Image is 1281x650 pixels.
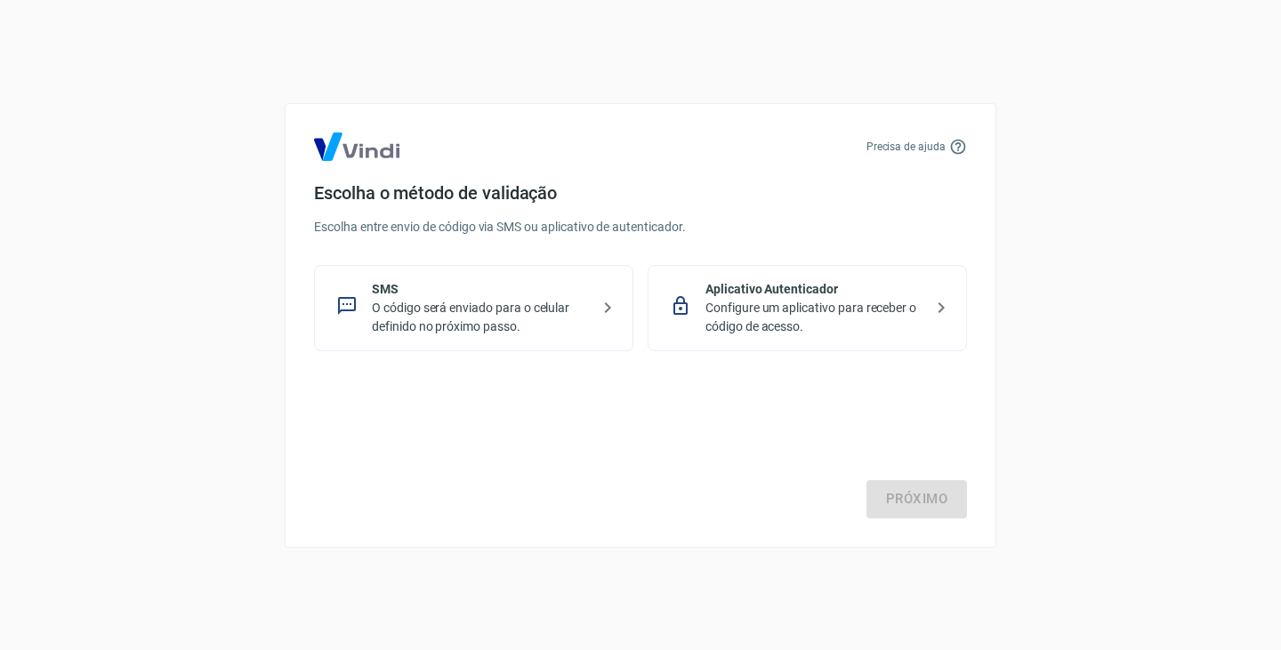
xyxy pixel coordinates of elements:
p: Precisa de ajuda [866,139,946,155]
div: SMSO código será enviado para o celular definido no próximo passo. [314,265,633,351]
h4: Escolha o método de validação [314,182,967,204]
p: Escolha entre envio de código via SMS ou aplicativo de autenticador. [314,218,967,237]
p: Aplicativo Autenticador [705,280,923,299]
p: SMS [372,280,590,299]
p: O código será enviado para o celular definido no próximo passo. [372,299,590,336]
img: Logo Vind [314,132,399,161]
p: Configure um aplicativo para receber o código de acesso. [705,299,923,336]
div: Aplicativo AutenticadorConfigure um aplicativo para receber o código de acesso. [648,265,967,351]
